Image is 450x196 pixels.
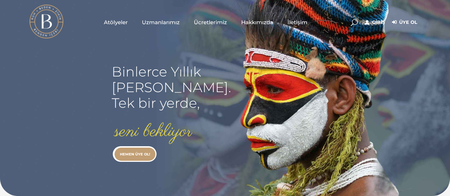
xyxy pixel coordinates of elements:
a: HEMEN ÜYE OL! [115,148,155,161]
a: Giriş [365,18,385,27]
span: Atölyeler [104,18,128,26]
a: Ücretlerimiz [187,4,234,40]
a: İletişim [280,4,314,40]
rs-layer: Binlerce Yıllık [PERSON_NAME]. Tek bir yerde, [112,64,231,111]
a: Hakkımızda [234,4,280,40]
a: Atölyeler [97,4,135,40]
span: İletişim [287,18,307,26]
span: Ücretlerimiz [194,18,227,26]
a: Üye Ol [392,18,417,27]
span: Uzmanlarımız [142,18,180,26]
img: light logo [30,5,63,38]
span: Hakkımızda [241,18,273,26]
rs-layer: seni bekliyor [115,122,192,142]
a: Uzmanlarımız [135,4,187,40]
